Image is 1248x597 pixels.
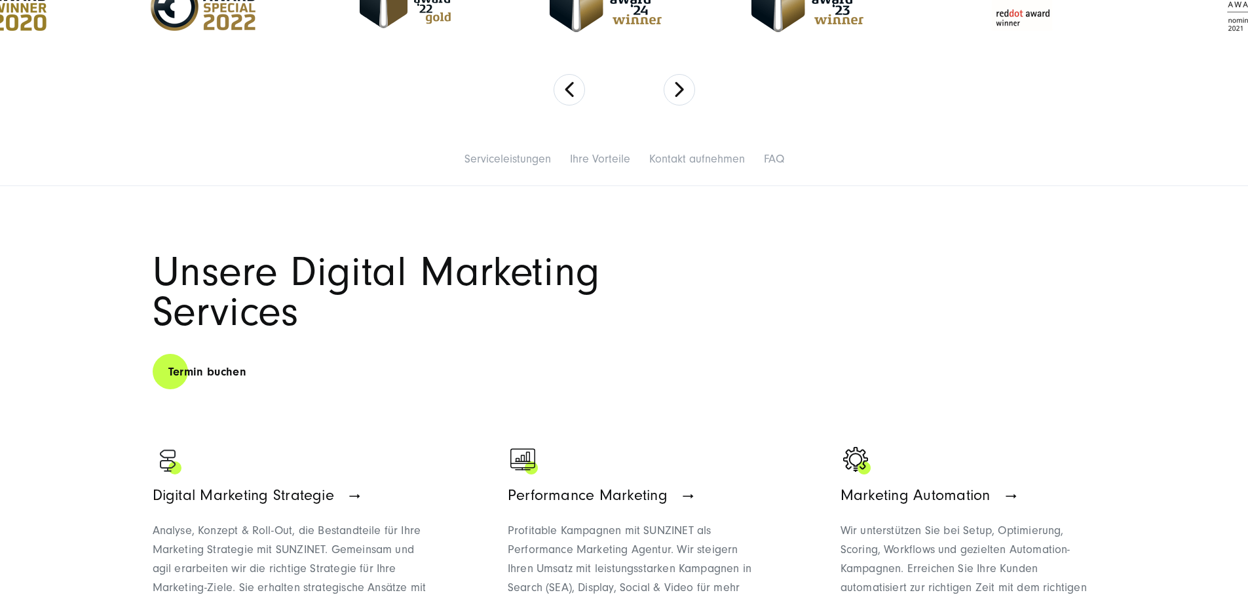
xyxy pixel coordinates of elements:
[570,152,630,166] a: Ihre Vorteile
[554,74,585,106] button: Previous
[664,74,695,106] button: Next
[153,444,185,477] img: Wegweiser in zwei verschiedene Richtungen als Zeichen für viele Möglichkeiten - Digitalagentur SU...
[153,248,600,336] span: Unsere Digital Marketing Services
[841,486,991,504] span: Marketing Automation
[153,353,263,391] a: Termin buchen
[649,152,745,166] a: Kontakt aufnehmen
[508,486,668,504] span: Performance Marketing
[841,444,873,477] img: Eine Glühbirne umrandet von einem Zahnrad als Zeichen für neue Ideen - Digitalagentur SUNZINET
[764,152,784,166] a: FAQ
[508,444,540,477] img: Bildschirm mit steigendem Graph als Zeichen für Wachstum - Digitalagentur SUNZINET
[464,152,551,166] a: Serviceleistungen
[153,486,334,504] span: Digital Marketing Strategie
